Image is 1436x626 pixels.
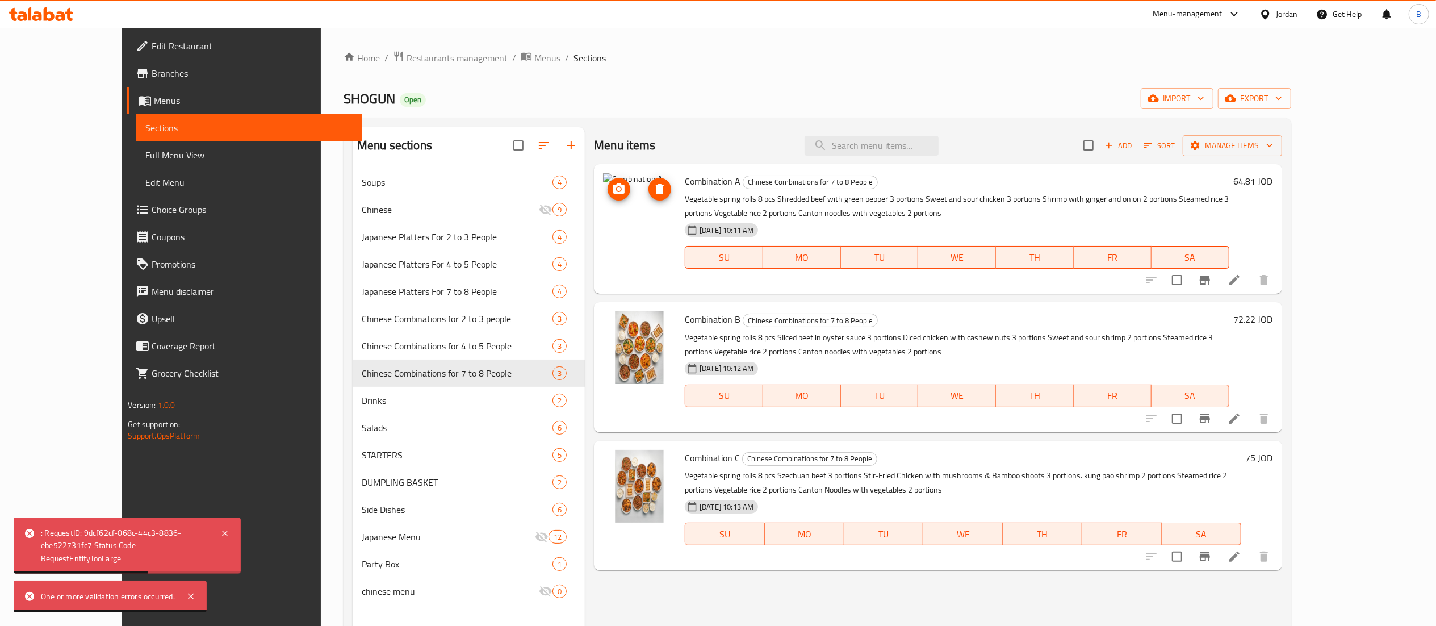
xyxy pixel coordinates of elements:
span: 3 [553,314,566,324]
a: Sections [136,114,362,141]
div: Japanese Platters For 4 to 5 People4 [353,251,585,278]
span: Add [1103,139,1134,152]
button: MO [763,246,841,269]
span: Coverage Report [152,339,353,353]
span: Edit Restaurant [152,39,353,53]
button: TH [996,385,1074,407]
span: 3 [553,341,566,352]
span: 1.0.0 [158,398,175,412]
div: STARTERS5 [353,441,585,469]
div: items [552,203,567,216]
div: Menu-management [1153,7,1223,21]
nav: Menu sections [353,164,585,610]
span: SA [1166,526,1237,542]
div: items [552,366,567,380]
button: WE [918,385,996,407]
div: Chinese Combinations for 2 to 3 people3 [353,305,585,332]
span: Chinese Combinations for 7 to 8 People [743,176,877,189]
span: FR [1078,249,1147,266]
div: Japanese Platters For 2 to 3 People4 [353,223,585,251]
div: items [552,257,567,271]
span: Sections [573,51,606,65]
span: Sections [145,121,353,135]
div: Soups [362,176,552,189]
a: Branches [127,60,362,87]
div: Side Dishes [362,503,552,516]
span: Add item [1100,137,1137,155]
div: Party Box [362,557,552,571]
div: Chinese Combinations for 7 to 8 People3 [353,360,585,387]
div: Party Box1 [353,550,585,578]
span: Chinese Combinations for 4 to 5 People [362,339,552,353]
div: Chinese Combinations for 4 to 5 People3 [353,332,585,360]
span: Manage items [1192,139,1273,153]
button: FR [1074,385,1152,407]
button: Branch-specific-item [1191,266,1219,294]
span: chinese menu [362,585,539,598]
span: 5 [553,450,566,461]
span: 3 [553,368,566,379]
span: Chinese Combinations for 7 to 8 People [743,314,877,327]
div: One or more validation errors occurred. [41,590,175,603]
button: WE [923,523,1003,545]
span: Choice Groups [152,203,353,216]
div: Chinese Combinations for 2 to 3 people [362,312,552,325]
span: Sort sections [530,132,558,159]
span: Grocery Checklist [152,366,353,380]
span: Salads [362,421,552,435]
p: Vegetable spring rolls 8 pcs Sliced beef in oyster sauce 3 portions Diced chicken with cashew nut... [685,331,1229,359]
img: Combination C [603,450,676,523]
span: TU [845,387,914,404]
button: FR [1082,523,1162,545]
button: TU [841,246,919,269]
button: SA [1162,523,1241,545]
span: Chinese Combinations for 7 to 8 People [362,366,552,380]
span: 4 [553,177,566,188]
a: Edit Restaurant [127,32,362,60]
a: Promotions [127,251,362,278]
div: Japanese Platters For 2 to 3 People [362,230,552,244]
span: Coupons [152,230,353,244]
span: Full Menu View [145,148,353,162]
button: TH [1003,523,1082,545]
button: TU [844,523,924,545]
div: Japanese Platters For 7 to 8 People [362,285,552,298]
button: TH [996,246,1074,269]
svg: Inactive section [535,530,549,544]
div: Salads6 [353,414,585,441]
button: TU [841,385,919,407]
div: Japanese Platters For 7 to 8 People4 [353,278,585,305]
span: DUMPLING BASKET [362,475,552,489]
svg: Inactive section [539,203,552,216]
li: / [384,51,388,65]
button: delete image [648,178,671,201]
span: Sort [1144,139,1175,152]
span: Sort items [1137,137,1183,155]
span: Menu disclaimer [152,285,353,298]
span: 6 [553,504,566,515]
span: SU [690,387,759,404]
button: Add [1100,137,1137,155]
button: SU [685,385,763,407]
div: items [552,448,567,462]
div: items [552,285,567,298]
div: Jordan [1276,8,1298,20]
span: Version: [128,398,156,412]
span: Select to update [1165,407,1189,431]
img: Combination A [603,173,676,246]
span: 6 [553,423,566,433]
div: items [552,339,567,353]
button: Manage items [1183,135,1282,156]
svg: Inactive section [539,585,552,598]
span: [DATE] 10:12 AM [695,363,758,374]
span: SHOGUN [344,86,395,111]
span: B [1416,8,1421,20]
span: Combination B [685,311,740,328]
span: SU [690,249,759,266]
a: Edit menu item [1228,273,1241,287]
a: Menu disclaimer [127,278,362,305]
span: STARTERS [362,448,552,462]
